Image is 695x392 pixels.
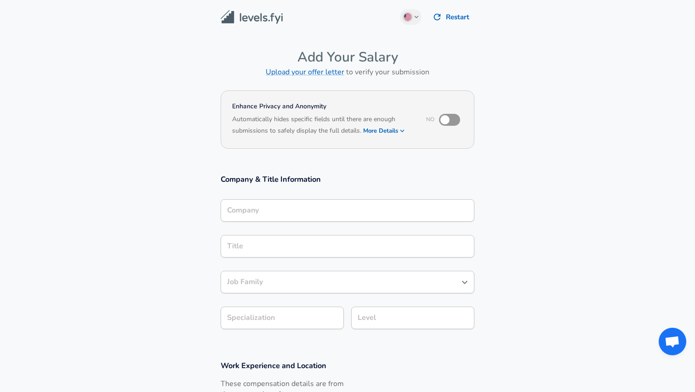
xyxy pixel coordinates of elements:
[400,9,422,25] button: English (US)
[221,10,283,24] img: Levels.fyi
[221,49,474,66] h4: Add Your Salary
[363,124,405,137] button: More Details
[266,67,344,77] a: Upload your offer letter
[355,311,470,325] input: L3
[221,174,474,185] h3: Company & Title Information
[232,102,414,111] h4: Enhance Privacy and Anonymity
[404,13,411,21] img: English (US)
[221,307,344,329] input: Specialization
[225,239,470,253] input: Software Engineer
[426,116,434,123] span: No
[225,203,470,218] input: Google
[232,114,414,137] h6: Automatically hides specific fields until there are enough submissions to safely display the full...
[225,275,456,289] input: Software Engineer
[221,66,474,78] h6: to verify your submission
[659,328,686,355] div: Open chat
[221,360,474,371] h3: Work Experience and Location
[458,276,471,289] button: Open
[429,7,474,27] button: Restart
